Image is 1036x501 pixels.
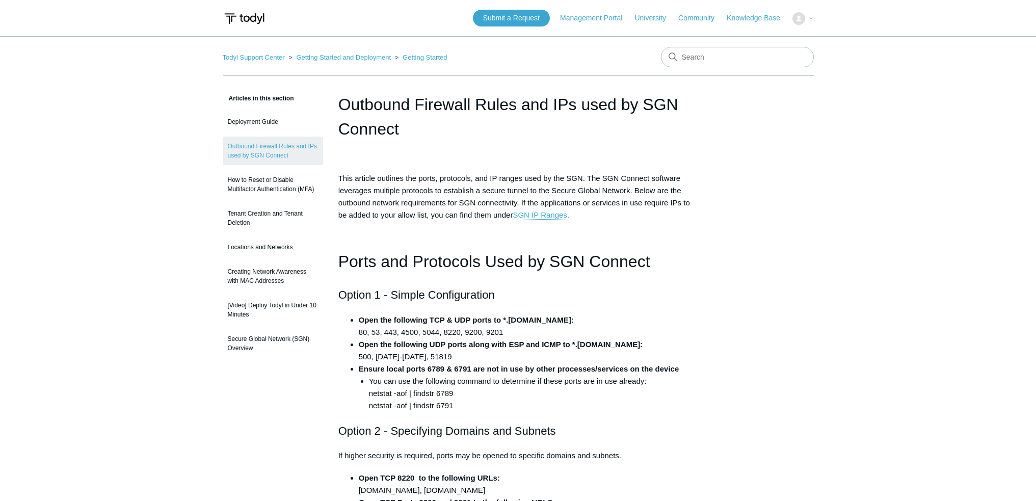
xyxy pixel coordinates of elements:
img: Todyl Support Center Help Center home page [223,9,266,28]
span: Articles in this section [223,95,294,102]
li: [DOMAIN_NAME], [DOMAIN_NAME] [359,472,698,496]
p: If higher security is required, ports may be opened to specific domains and subnets. [338,450,698,462]
a: Todyl Support Center [223,54,285,61]
h1: Outbound Firewall Rules and IPs used by SGN Connect [338,92,698,141]
span: This article outlines the ports, protocols, and IP ranges used by the SGN. The SGN Connect softwa... [338,174,690,220]
strong: Open the following UDP ports along with ESP and ICMP to *.[DOMAIN_NAME]: [359,340,643,349]
a: Locations and Networks [223,238,323,257]
a: Tenant Creation and Tenant Deletion [223,204,323,232]
a: Secure Global Network (SGN) Overview [223,329,323,358]
h1: Ports and Protocols Used by SGN Connect [338,249,698,275]
a: Getting Started [403,54,447,61]
li: Getting Started [393,54,447,61]
a: Getting Started and Deployment [296,54,391,61]
strong: Open the following TCP & UDP ports to *.[DOMAIN_NAME]: [359,315,574,324]
li: Getting Started and Deployment [286,54,393,61]
li: 500, [DATE]-[DATE], 51819 [359,338,698,363]
a: Deployment Guide [223,112,323,131]
a: Management Portal [560,13,632,23]
a: SGN IP Ranges [513,210,567,220]
a: Knowledge Base [727,13,790,23]
a: [Video] Deploy Todyl in Under 10 Minutes [223,296,323,324]
li: Todyl Support Center [223,54,287,61]
h2: Option 1 - Simple Configuration [338,286,698,304]
a: How to Reset or Disable Multifactor Authentication (MFA) [223,170,323,199]
li: You can use the following command to determine if these ports are in use already: netstat -aof | ... [369,375,698,412]
a: University [634,13,676,23]
input: Search [661,47,814,67]
strong: Ensure local ports 6789 & 6791 are not in use by other processes/services on the device [359,364,679,373]
a: Creating Network Awareness with MAC Addresses [223,262,323,291]
h2: Option 2 - Specifying Domains and Subnets [338,422,698,440]
strong: Open TCP 8220 to the following URLs: [359,473,500,482]
a: Submit a Request [473,10,550,27]
a: Outbound Firewall Rules and IPs used by SGN Connect [223,137,323,165]
a: Community [678,13,725,23]
li: 80, 53, 443, 4500, 5044, 8220, 9200, 9201 [359,314,698,338]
